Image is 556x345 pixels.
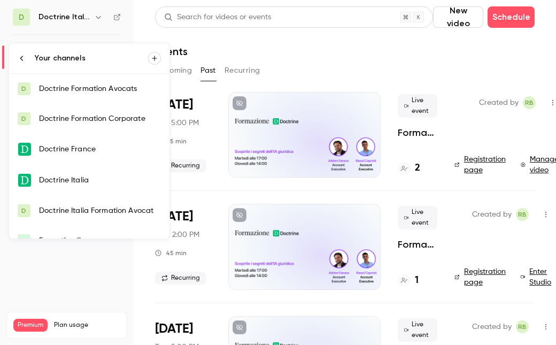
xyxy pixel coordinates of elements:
[22,236,26,246] span: F
[18,174,31,187] img: Doctrine Italia
[21,206,26,216] span: D
[39,144,161,155] div: Doctrine France
[21,84,26,94] span: D
[39,205,161,216] div: Doctrine Italia Formation Avocat
[35,53,148,64] div: Your channels
[18,143,31,156] img: Doctrine France
[39,113,161,124] div: Doctrine Formation Corporate
[39,175,161,186] div: Doctrine Italia
[39,83,161,94] div: Doctrine Formation Avocats
[21,114,26,124] span: D
[39,235,161,246] div: Formation flow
